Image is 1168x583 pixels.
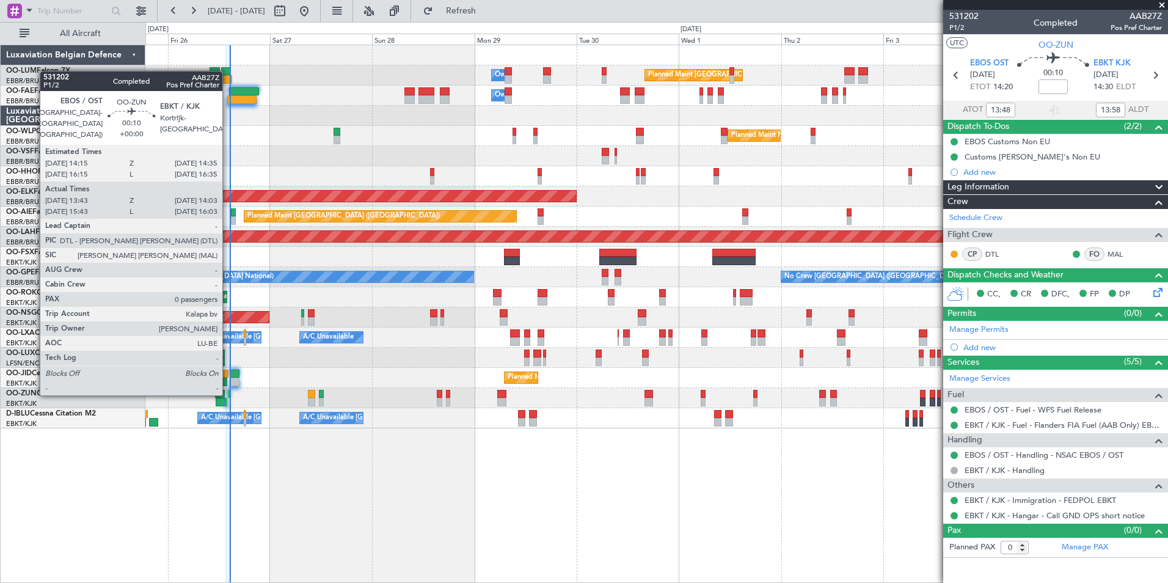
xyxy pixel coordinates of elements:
a: OO-LAHFalcon 7X [6,229,69,236]
span: Handling [947,433,982,447]
span: Fuel [947,388,964,402]
span: OO-LXA [6,329,35,337]
span: [DATE] [970,69,995,81]
div: Tue 30 [577,34,679,45]
span: OO-ROK [6,289,37,296]
a: OO-HHOFalcon 8X [6,168,71,175]
span: Permits [947,307,976,321]
a: OO-GPEFalcon 900EX EASy II [6,269,108,276]
div: A/C Unavailable [303,328,354,346]
span: ALDT [1128,104,1148,116]
span: Crew [947,195,968,209]
a: OO-LXACessna Citation CJ4 [6,329,103,337]
span: (2/2) [1124,120,1142,133]
div: Planned Maint Kortrijk-[GEOGRAPHIC_DATA] [508,369,650,387]
div: Customs [PERSON_NAME]'s Non EU [965,152,1100,162]
a: EBKT/KJK [6,339,37,348]
a: EBBR/BRU [6,76,39,86]
span: P1/2 [949,23,979,33]
span: OO-ELK [6,188,34,196]
a: Manage Services [949,373,1010,385]
span: EBKT KJK [1093,57,1131,70]
span: [DATE] - [DATE] [208,5,265,16]
span: ETOT [970,81,990,94]
span: OO-LUM [6,67,37,75]
div: Owner Melsbroek Air Base [495,86,578,105]
button: Refresh [417,1,491,21]
a: OO-NSGCessna Citation CJ4 [6,309,104,317]
span: [DATE] [1093,69,1119,81]
a: EBBR/BRU [6,197,39,207]
a: OO-AIEFalcon 7X [6,208,66,216]
span: OO-LAH [6,229,35,236]
div: Sat 27 [270,34,372,45]
span: 14:30 [1093,81,1113,94]
a: EBOS / OST - Handling - NSAC EBOS / OST [965,450,1123,460]
a: OO-FSXFalcon 7X [6,249,68,256]
a: EBBR/BRU [6,137,39,146]
span: All Aircraft [32,29,129,38]
a: OO-LUXCessna Citation CJ4 [6,350,103,357]
div: Planned Maint [GEOGRAPHIC_DATA] ([GEOGRAPHIC_DATA]) [247,207,440,226]
span: ELDT [1116,81,1136,94]
span: 531202 [949,10,979,23]
div: FO [1084,248,1104,261]
span: ATOT [963,104,983,116]
a: EBKT / KJK - Handling [965,465,1045,475]
span: DP [1119,288,1130,301]
div: Planned Maint Kortrijk-[GEOGRAPHIC_DATA] [217,288,360,306]
a: EBKT/KJK [6,298,37,307]
div: Owner Melsbroek Air Base [495,66,578,84]
div: [DATE] [148,24,169,35]
div: AOG Maint [US_STATE] ([GEOGRAPHIC_DATA]) [148,86,296,105]
div: Add new [963,342,1162,353]
a: EBBR/BRU [6,177,39,186]
span: OO-NSG [6,309,37,317]
span: OO-LUX [6,350,35,357]
span: (5/5) [1124,355,1142,368]
span: 00:10 [1043,67,1063,79]
div: Mon 29 [475,34,577,45]
span: Pos Pref Charter [1111,23,1162,33]
a: OO-ROKCessna Citation CJ4 [6,289,104,296]
input: --:-- [986,103,1015,117]
div: Unplanned Maint Amsterdam (Schiphol) [107,207,230,226]
a: OO-JIDCessna CJ1 525 [6,370,86,377]
span: Services [947,356,979,370]
a: EBBR/BRU [6,238,39,247]
button: All Aircraft [13,24,133,43]
a: EBBR/BRU [6,157,39,166]
a: OO-ZUNCessna Citation CJ4 [6,390,104,397]
span: Leg Information [947,180,1009,194]
span: (0/0) [1124,307,1142,320]
span: CC, [987,288,1001,301]
a: EBBR/BRU [6,278,39,287]
span: Others [947,479,974,493]
div: A/C Unavailable [GEOGRAPHIC_DATA] ([GEOGRAPHIC_DATA] National) [201,328,428,346]
a: OO-VSFFalcon 8X [6,148,68,155]
a: OO-FAEFalcon 7X [6,87,68,95]
div: Planned Maint [GEOGRAPHIC_DATA] ([GEOGRAPHIC_DATA] National) [648,66,869,84]
span: OO-VSF [6,148,34,155]
a: EBBR/BRU [6,218,39,227]
span: Flight Crew [947,228,993,242]
div: Add new [963,167,1162,177]
button: UTC [946,37,968,48]
a: Schedule Crew [949,212,1002,224]
a: Manage PAX [1062,541,1108,554]
a: DTL [985,249,1013,260]
span: Pax [947,524,961,538]
span: EBOS OST [970,57,1009,70]
a: EBKT / KJK - Immigration - FEDPOL EBKT [965,495,1116,505]
span: Dispatch Checks and Weather [947,268,1064,282]
span: OO-HHO [6,168,38,175]
div: Wed 1 [679,34,781,45]
div: [DATE] [681,24,701,35]
span: 14:20 [993,81,1013,94]
a: OO-WLPGlobal 5500 [6,128,78,135]
span: OO-ZUN [1038,38,1073,51]
a: EBKT/KJK [6,419,37,428]
span: OO-WLP [6,128,36,135]
span: OO-ZUN [6,390,37,397]
input: --:-- [1096,103,1125,117]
